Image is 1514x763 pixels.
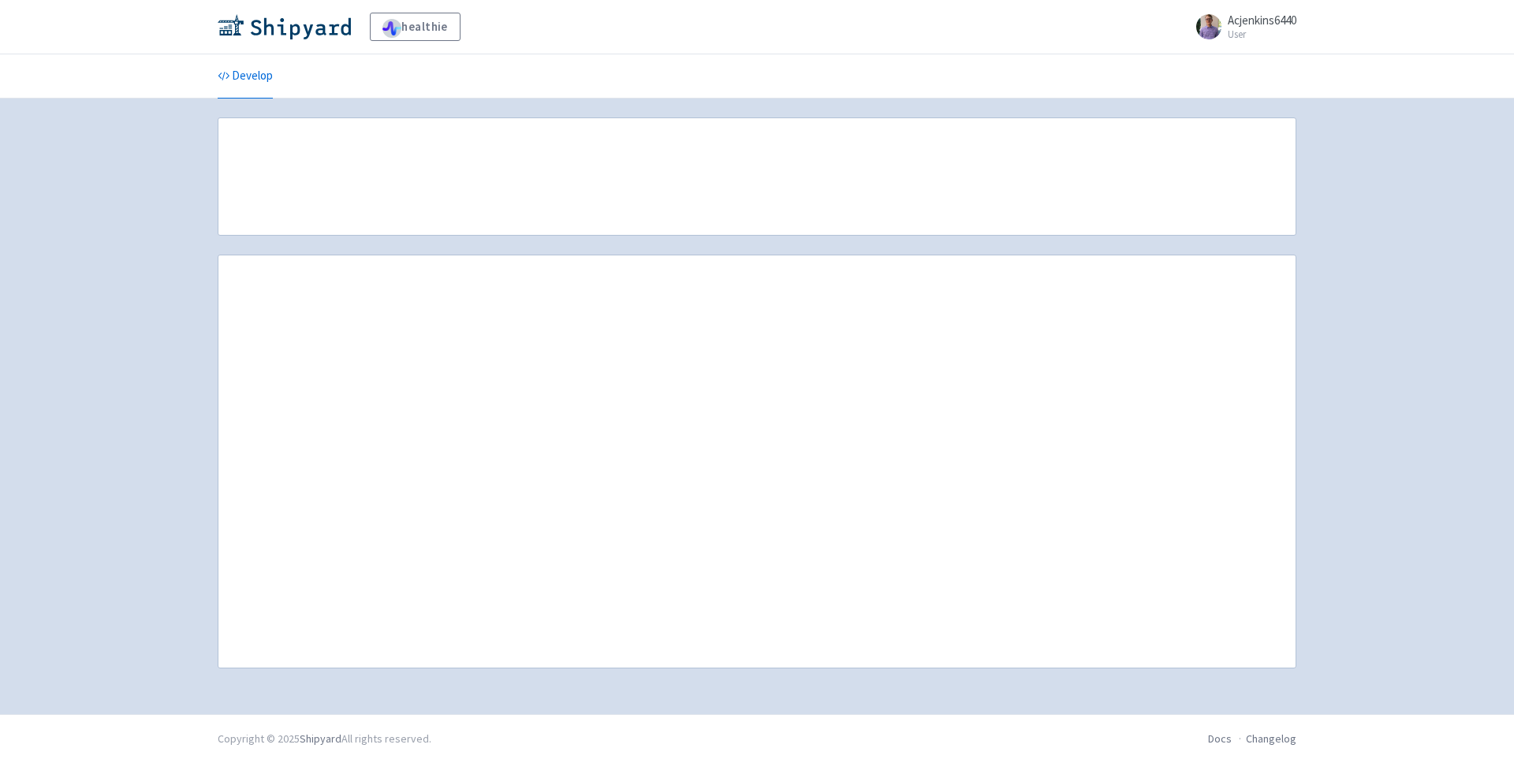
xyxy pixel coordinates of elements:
[1228,29,1296,39] small: User
[1246,731,1296,746] a: Changelog
[218,14,351,39] img: Shipyard logo
[300,731,341,746] a: Shipyard
[1228,13,1296,28] span: Acjenkins6440
[218,731,431,747] div: Copyright © 2025 All rights reserved.
[1187,14,1296,39] a: Acjenkins6440 User
[218,54,273,99] a: Develop
[370,13,461,41] a: healthie
[1208,731,1232,746] a: Docs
